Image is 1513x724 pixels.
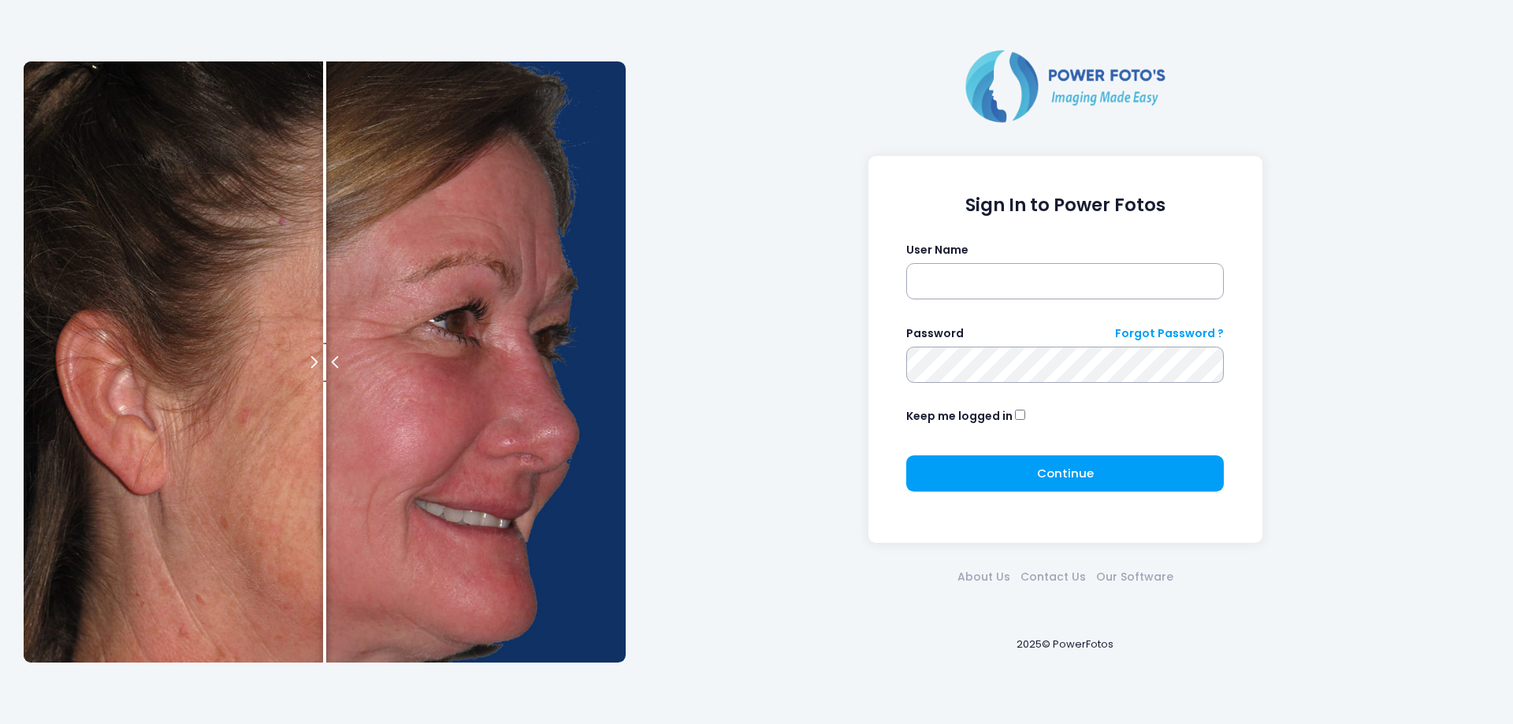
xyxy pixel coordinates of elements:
[906,455,1224,492] button: Continue
[952,569,1015,585] a: About Us
[906,242,968,258] label: User Name
[959,46,1172,125] img: Logo
[641,611,1489,678] div: 2025© PowerFotos
[906,408,1013,425] label: Keep me logged in
[1115,325,1224,342] a: Forgot Password ?
[906,195,1224,216] h1: Sign In to Power Fotos
[906,325,964,342] label: Password
[1037,465,1094,481] span: Continue
[1091,569,1178,585] a: Our Software
[1015,569,1091,585] a: Contact Us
